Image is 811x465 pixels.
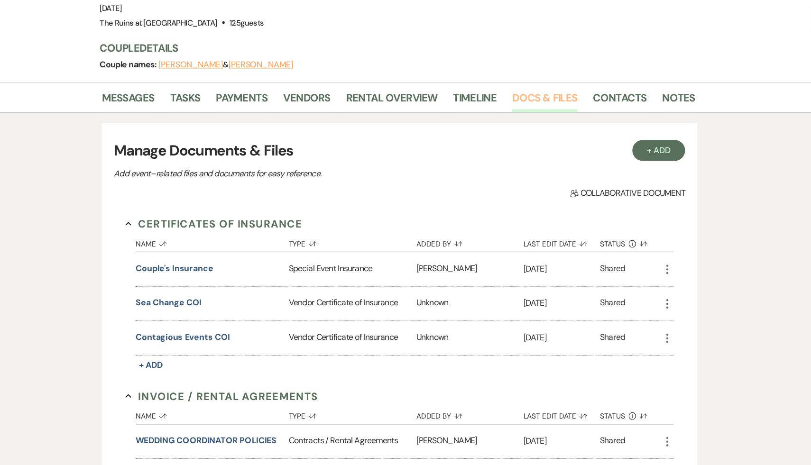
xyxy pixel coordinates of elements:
[454,81,494,102] a: Timeline
[305,260,421,291] div: Vendor Certificate of Insurance
[588,218,610,225] span: Status
[421,367,518,385] button: Added By
[588,374,610,381] span: Status
[421,229,518,260] div: [PERSON_NAME]
[166,394,294,406] button: WEDDING COORDINATOR POLICIES
[133,16,240,26] span: The Ruins at [GEOGRAPHIC_DATA]
[588,301,610,313] div: Shared
[588,367,643,385] button: Status
[305,417,421,449] div: Contracts / Rental Agreements
[588,394,610,407] div: Shared
[146,127,665,147] h3: Manage Documents & Files
[518,269,588,282] p: [DATE]
[518,426,588,438] p: [DATE]
[166,325,194,338] button: + Add
[421,417,518,449] div: [PERSON_NAME]
[166,238,237,249] button: Couple's Insurance
[588,269,610,282] div: Shared
[197,81,225,102] a: Tasks
[300,81,342,102] a: Vendors
[166,210,305,228] button: Name
[588,426,610,440] div: Shared
[421,210,518,228] button: Added By
[305,385,421,416] div: Contracts / Rental Agreements
[166,269,226,281] button: Sea Change COI
[588,238,610,251] div: Shared
[518,394,588,407] p: [DATE]
[357,81,440,102] a: Rental Overview
[166,301,251,312] button: Contagious Events COI
[518,210,588,228] button: Last Edit Date
[157,353,332,367] button: Invoice / Rental Agreements
[133,3,153,12] span: [DATE]
[644,81,674,102] a: Notes
[186,54,309,64] span: &
[305,210,421,228] button: Type
[561,170,665,181] span: Collaborative document
[508,81,567,102] a: Docs & Files
[133,54,186,64] span: Couple names:
[133,37,664,50] h3: Couple Details
[251,16,282,26] span: 125 guests
[305,292,421,322] div: Vendor Certificate of Insurance
[421,260,518,291] div: Unknown
[588,210,643,228] button: Status
[157,196,317,210] button: Certificates of Insurance
[581,81,630,102] a: Contacts
[421,292,518,322] div: Unknown
[146,152,478,164] p: Add event–related files and documents for easy reference.
[518,238,588,250] p: [DATE]
[617,127,665,146] button: + Add
[166,426,284,440] a: Wedding Venue Lease Contract
[518,367,588,385] button: Last Edit Date
[169,327,191,337] span: + Add
[305,367,421,385] button: Type
[166,367,305,385] button: Name
[421,385,518,416] div: [PERSON_NAME]
[135,81,183,102] a: Messages
[239,81,286,102] a: Payments
[186,55,245,63] button: [PERSON_NAME]
[784,12,793,21] button: Open lead details
[518,301,588,313] p: [DATE]
[305,229,421,260] div: Special Event Insurance
[250,55,309,63] button: [PERSON_NAME]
